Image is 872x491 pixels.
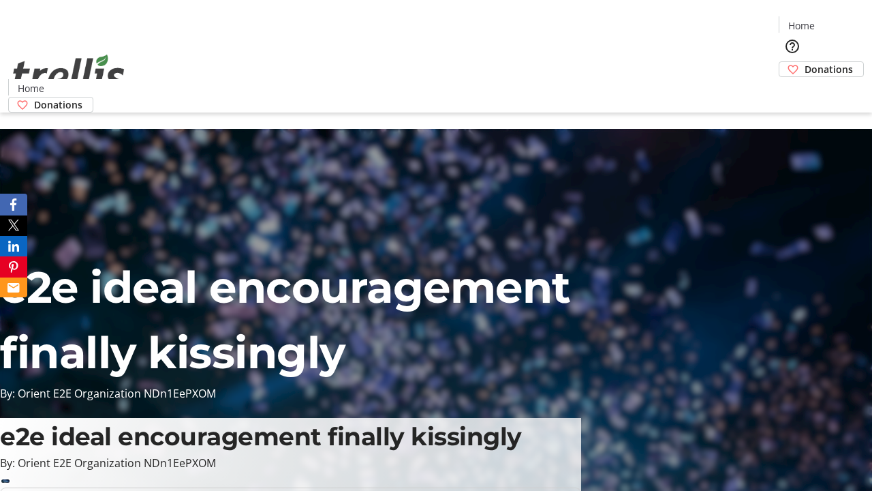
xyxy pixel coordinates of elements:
button: Help [779,33,806,60]
a: Home [9,81,52,95]
span: Home [18,81,44,95]
span: Donations [34,98,82,112]
span: Donations [805,62,853,76]
span: Home [788,18,815,33]
button: Cart [779,77,806,104]
img: Orient E2E Organization NDn1EePXOM's Logo [8,40,129,108]
a: Home [779,18,823,33]
a: Donations [779,61,864,77]
a: Donations [8,97,93,113]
